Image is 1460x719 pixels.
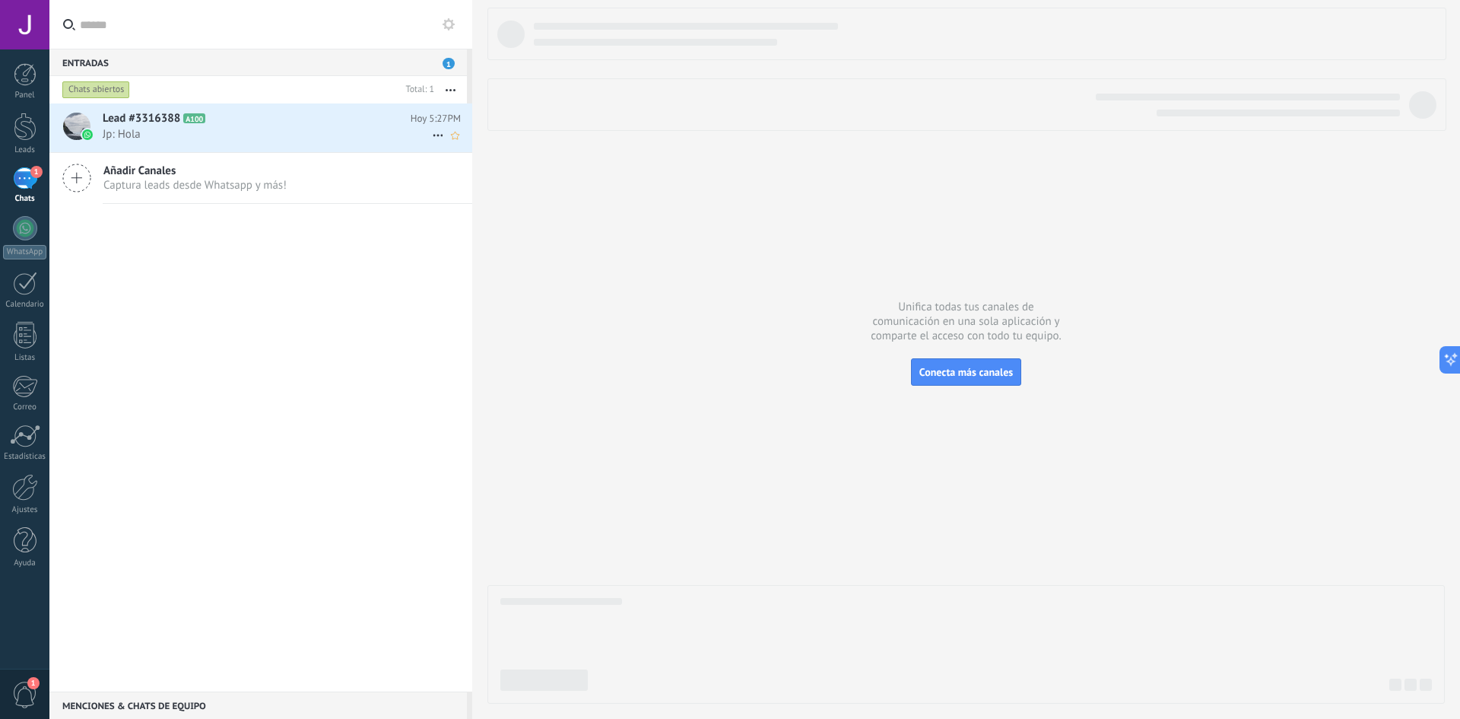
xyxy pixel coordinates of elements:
[911,358,1021,386] button: Conecta más canales
[62,81,130,99] div: Chats abiertos
[400,82,434,97] div: Total: 1
[103,111,180,126] span: Lead #3316388
[27,677,40,689] span: 1
[3,452,47,462] div: Estadísticas
[3,194,47,204] div: Chats
[3,245,46,259] div: WhatsApp
[49,49,467,76] div: Entradas
[183,113,205,123] span: A100
[919,365,1013,379] span: Conecta más canales
[3,145,47,155] div: Leads
[103,127,432,142] span: Jp: Hola
[3,505,47,515] div: Ajustes
[3,300,47,310] div: Calendario
[82,129,93,140] img: waba.svg
[30,166,43,178] span: 1
[3,402,47,412] div: Correo
[3,353,47,363] div: Listas
[443,58,455,69] span: 1
[411,111,461,126] span: Hoy 5:27PM
[3,91,47,100] div: Panel
[49,692,467,719] div: Menciones & Chats de equipo
[103,178,287,192] span: Captura leads desde Whatsapp y más!
[3,558,47,568] div: Ayuda
[49,103,472,152] a: Lead #3316388 A100 Hoy 5:27PM Jp: Hola
[103,164,287,178] span: Añadir Canales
